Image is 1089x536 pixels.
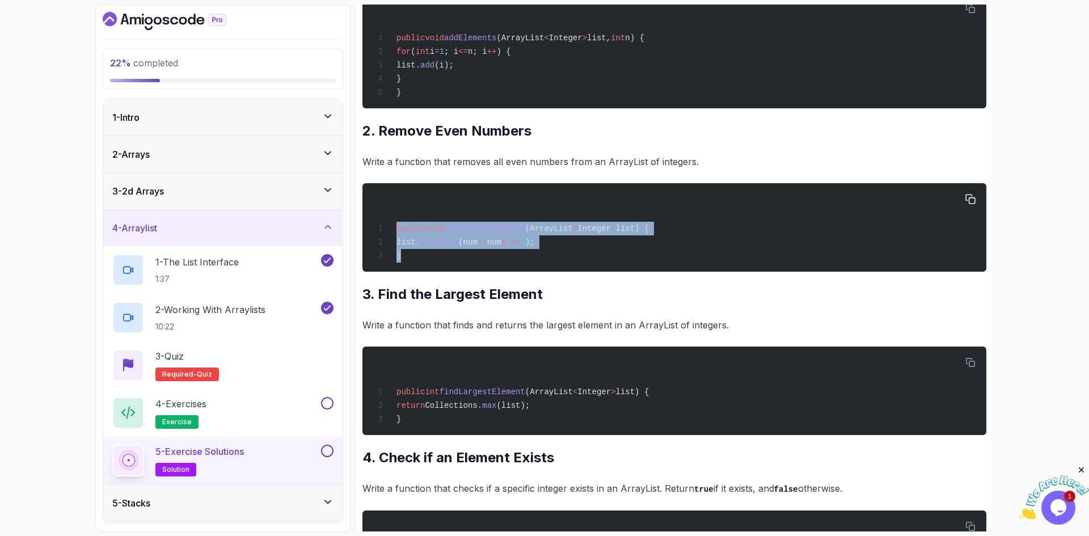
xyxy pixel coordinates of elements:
[525,387,573,396] span: (ArrayList
[487,238,501,247] span: num
[155,273,239,285] p: 1:37
[396,74,401,83] span: }
[468,47,487,56] span: n; i
[362,154,986,170] p: Write a function that removes all even numbers from an ArrayList of integers.
[396,88,401,97] span: }
[155,397,206,411] p: 4 - Exercises
[396,251,401,260] span: }
[396,415,401,424] span: }
[482,401,496,410] span: max
[155,321,265,332] p: 10:22
[362,317,986,333] p: Write a function that finds and returns the largest element in an ArrayList of integers.
[458,47,468,56] span: <=
[112,445,334,476] button: 5-Exercise Solutionssolution
[112,147,150,161] h3: 2 - Arrays
[425,224,444,233] span: void
[396,61,420,70] span: list.
[396,401,425,410] span: return
[425,401,482,410] span: Collections.
[155,445,244,458] p: 5 - Exercise Solutions
[420,61,434,70] span: add
[440,47,444,56] span: 1
[396,387,425,396] span: public
[611,33,625,43] span: int
[112,397,334,429] button: 4-Exercisesexercise
[573,387,577,396] span: <
[416,47,430,56] span: int
[544,33,548,43] span: <
[506,238,510,247] span: 2
[478,238,487,247] span: ->
[774,485,798,494] code: false
[103,99,343,136] button: 1-Intro
[103,485,343,521] button: 5-Stacks
[434,47,439,56] span: =
[396,224,425,233] span: public
[112,349,334,381] button: 3-QuizRequired-quiz
[197,370,212,379] span: quiz
[112,254,334,286] button: 1-The List Interface1:37
[425,33,444,43] span: void
[110,57,178,69] span: completed
[694,485,714,494] code: true
[103,173,343,209] button: 3-2d Arrays
[411,47,415,56] span: (
[162,417,192,427] span: exercise
[525,224,573,233] span: (ArrayList
[625,33,644,43] span: n) {
[155,349,184,363] p: 3 - Quiz
[155,303,265,316] p: 2 - Working With Arraylists
[434,61,454,70] span: (i);
[616,387,649,396] span: list) {
[110,57,131,69] span: 22 %
[583,33,587,43] span: >
[440,387,525,396] span: findLargestElement
[501,238,506,247] span: %
[497,47,511,56] span: ) {
[162,465,189,474] span: solution
[496,33,544,43] span: (ArrayList
[611,387,615,396] span: >
[155,255,239,269] p: 1 - The List Interface
[520,238,525,247] span: 0
[573,224,577,233] span: <
[396,47,411,56] span: for
[103,12,252,30] a: Dashboard
[362,480,986,497] p: Write a function that checks if a specific integer exists in an ArrayList. Return if it exists, a...
[112,184,164,198] h3: 3 - 2d Arrays
[112,496,150,510] h3: 5 - Stacks
[511,238,521,247] span: ==
[396,238,420,247] span: list.
[362,449,986,467] h2: 4. Check if an Element Exists
[496,401,530,410] span: (list);
[103,136,343,172] button: 2-Arrays
[458,238,478,247] span: (num
[425,387,439,396] span: int
[525,238,535,247] span: );
[112,221,157,235] h3: 4 - Arraylist
[362,122,986,140] h2: 2. Remove Even Numbers
[162,370,197,379] span: Required-
[420,238,458,247] span: removeIf
[587,33,611,43] span: list,
[577,224,611,233] span: Integer
[396,33,425,43] span: public
[444,33,496,43] span: addElements
[112,302,334,334] button: 2-Working With Arraylists10:22
[1019,465,1089,519] iframe: chat widget
[611,224,615,233] span: >
[615,224,649,233] span: list) {
[444,47,458,56] span: ; i
[362,285,986,303] h2: 3. Find the Largest Element
[112,111,140,124] h3: 1 - Intro
[549,33,583,43] span: Integer
[487,47,497,56] span: ++
[430,47,434,56] span: i
[577,387,611,396] span: Integer
[103,210,343,246] button: 4-Arraylist
[444,224,525,233] span: removeEvenNumbers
